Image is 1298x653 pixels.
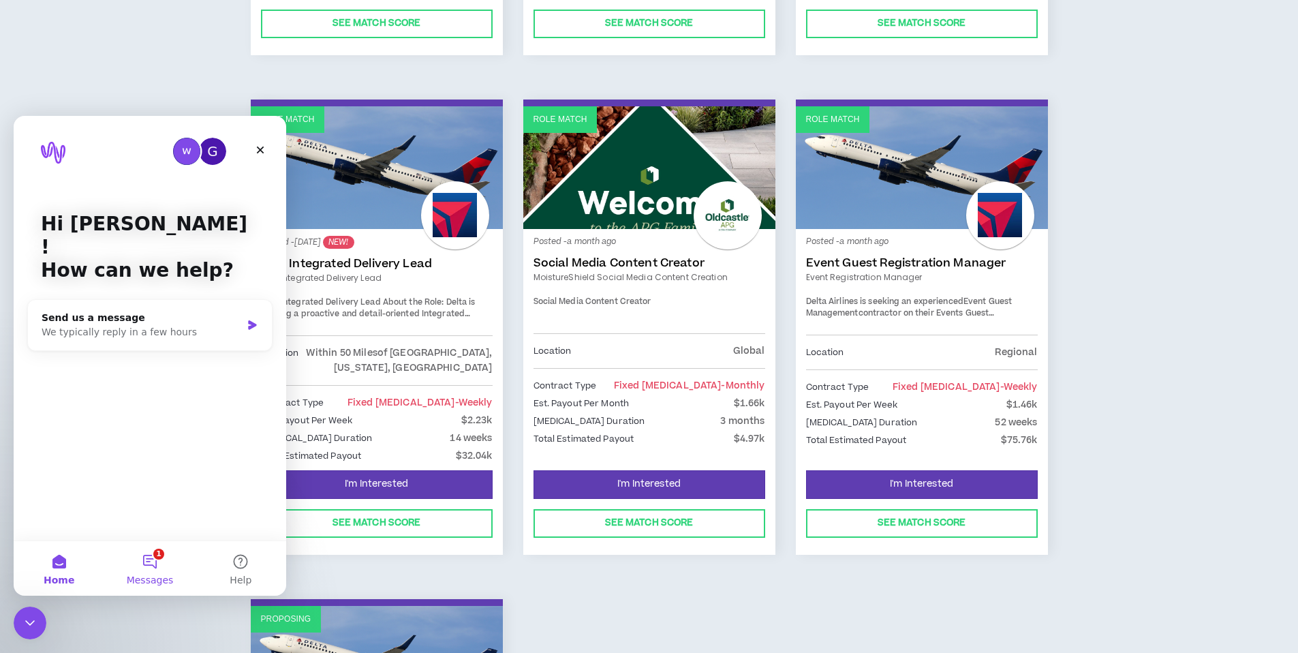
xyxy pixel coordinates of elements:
p: Total Estimated Payout [261,449,362,464]
p: $32.04k [456,449,493,464]
p: Regional [995,345,1037,360]
p: 3 months [720,414,764,429]
p: Posted - a month ago [806,236,1038,248]
iframe: Intercom live chat [14,607,46,639]
a: Social Media Content Creator [534,256,765,270]
div: We typically reply in a few hours [28,209,228,224]
p: Role Match [806,113,860,126]
p: Posted - [DATE] [261,236,493,249]
span: - weekly [455,396,493,410]
p: $1.66k [734,396,765,411]
p: $75.76k [1001,433,1038,448]
p: Est. Payout Per Week [806,397,897,412]
button: I'm Interested [261,470,493,499]
p: $2.23k [461,413,493,428]
button: Messages [91,425,181,480]
sup: NEW! [323,236,354,249]
p: Global [733,344,765,359]
p: Contract Type [534,378,597,393]
p: [MEDICAL_DATA] Duration [261,431,373,446]
a: Event Registration Manager [806,271,1038,284]
p: Est. Payout Per Month [534,396,630,411]
p: Total Estimated Payout [806,433,907,448]
span: - monthly [721,379,764,393]
span: - weekly [1000,380,1038,394]
span: Messages [113,459,160,469]
p: Proposing [261,613,311,626]
p: How can we help? [27,143,245,166]
button: I'm Interested [534,470,765,499]
span: I'm Interested [345,478,408,491]
span: Home [30,459,61,469]
button: See Match Score [534,509,765,538]
span: I'm Interested [890,478,953,491]
span: contractor on their Events Guest Management team. This a 40hrs/week position with 2-3 days in the... [806,307,1027,367]
p: Contract Type [261,395,324,410]
p: $4.97k [734,431,765,446]
p: Role Match [261,113,315,126]
span: I'm Interested [617,478,681,491]
button: See Match Score [534,10,765,38]
p: 52 weeks [995,415,1037,430]
span: Fixed [MEDICAL_DATA] [893,380,1038,394]
a: Role Match [523,106,775,229]
div: Send us a message [28,195,228,209]
div: Close [234,22,259,46]
button: Help [182,425,273,480]
p: Posted - a month ago [534,236,765,248]
a: MoistureShield Social Media Content Creation [534,271,765,284]
p: Within 50 Miles of [GEOGRAPHIC_DATA], [US_STATE], [GEOGRAPHIC_DATA] [298,346,492,376]
span: Delta Airlines is seeking an experienced [806,296,963,307]
a: Event Guest Registration Manager [806,256,1038,270]
a: IFEC Integrated Delivery Lead [261,272,493,284]
a: IFEC Integrated Delivery Lead [261,257,493,271]
button: See Match Score [806,10,1038,38]
a: Role Match [796,106,1048,229]
p: $1.46k [1006,397,1038,412]
button: See Match Score [261,509,493,538]
span: Fixed [MEDICAL_DATA] [347,396,493,410]
p: Contract Type [806,380,869,395]
p: Location [806,345,844,360]
p: Role Match [534,113,587,126]
p: Est. Payout Per Week [261,413,352,428]
p: Location [534,344,572,359]
p: 14 weeks [450,431,492,446]
strong: IFEC Integrated Delivery Lead [261,297,381,308]
div: Send us a messageWe typically reply in a few hours [14,183,259,235]
iframe: Intercom live chat [14,116,286,596]
span: Social Media Content Creator [534,296,651,307]
strong: About the Role: [383,297,444,308]
a: Role Match [251,106,503,229]
span: Help [216,459,238,469]
button: See Match Score [806,509,1038,538]
strong: Event Guest Management [806,296,1013,320]
span: Fixed [MEDICAL_DATA] [614,379,765,393]
p: Total Estimated Payout [534,431,634,446]
p: [MEDICAL_DATA] Duration [534,414,645,429]
button: See Match Score [261,10,493,38]
button: I'm Interested [806,470,1038,499]
p: [MEDICAL_DATA] Duration [806,415,918,430]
